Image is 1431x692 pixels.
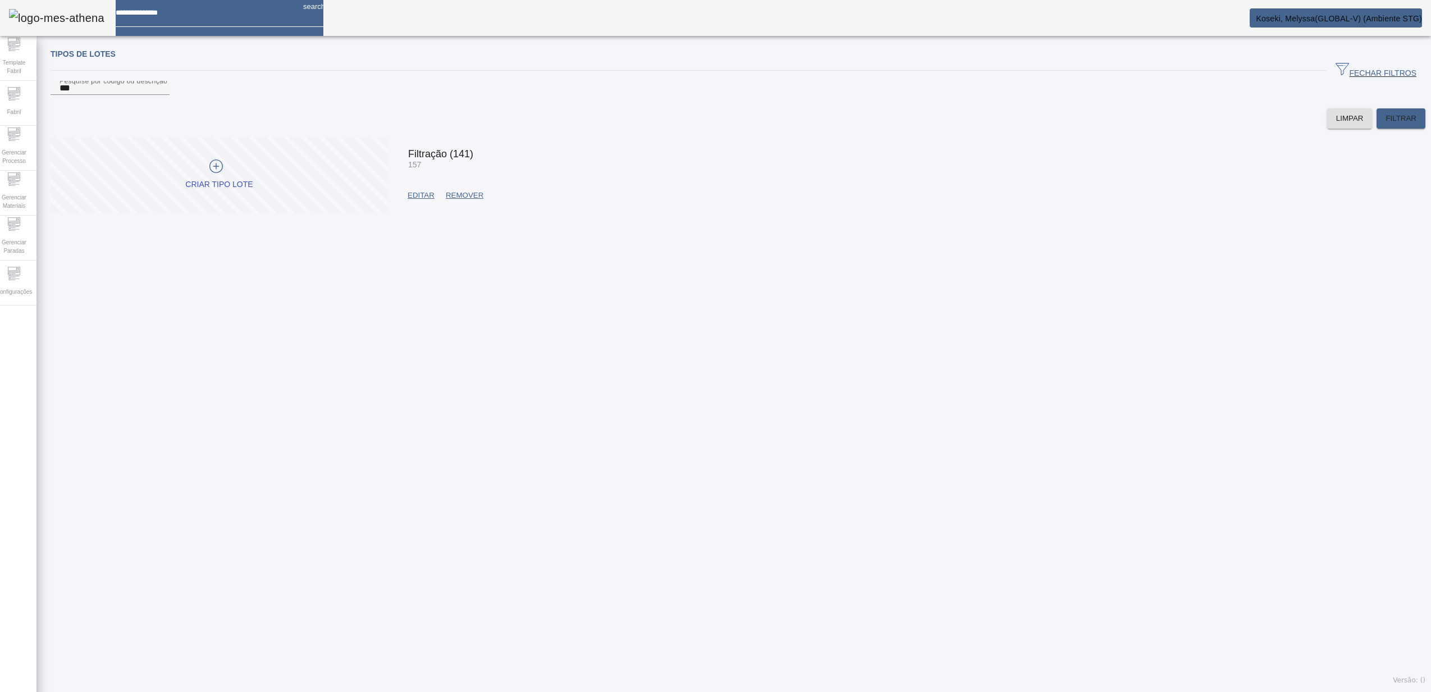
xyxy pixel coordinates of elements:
span: Versão: () [1393,676,1425,684]
span: Filtração (141) [408,148,473,160]
button: FILTRAR [1377,108,1425,129]
button: FECHAR FILTROS [1327,61,1425,81]
button: EDITAR [402,185,440,206]
span: FILTRAR [1386,113,1416,124]
button: CRIAR TIPO LOTE [51,137,388,213]
div: CRIAR TIPO LOTE [185,179,253,190]
span: LIMPAR [1336,113,1364,124]
button: REMOVER [440,185,489,206]
span: 157 [408,160,421,169]
span: Fabril [3,104,24,120]
mat-label: Pesquise por código ou descrição [60,77,167,84]
span: Koseki, Melyssa(GLOBAL-V) (Ambiente STG) [1256,14,1422,23]
button: LIMPAR [1327,108,1373,129]
img: logo-mes-athena [9,9,104,27]
span: REMOVER [446,190,483,201]
span: FECHAR FILTROS [1336,62,1416,79]
span: Tipos de lotes [51,49,116,58]
span: EDITAR [408,190,435,201]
